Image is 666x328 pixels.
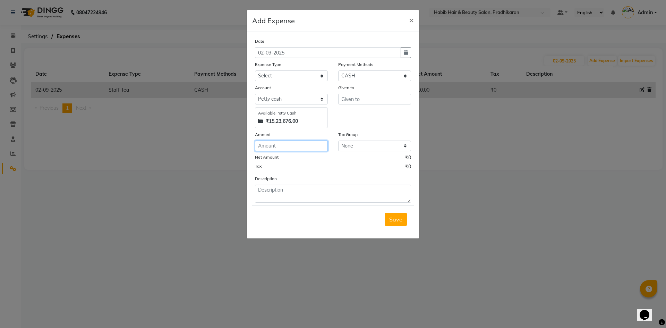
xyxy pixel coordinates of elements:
[255,154,279,160] label: Net Amount
[255,38,264,44] label: Date
[255,132,271,138] label: Amount
[405,163,411,172] span: ₹0
[252,16,295,26] h5: Add Expense
[258,110,325,116] div: Available Petty Cash
[255,141,328,151] input: Amount
[405,154,411,163] span: ₹0
[266,118,298,125] strong: ₹15,23,676.00
[338,94,411,104] input: Given to
[255,163,262,169] label: Tax
[385,213,407,226] button: Save
[255,85,271,91] label: Account
[403,10,419,30] button: Close
[389,216,402,223] span: Save
[338,85,354,91] label: Given to
[409,15,414,25] span: ×
[637,300,659,321] iframe: chat widget
[338,61,373,68] label: Payment Methods
[338,132,358,138] label: Tax Group
[255,61,281,68] label: Expense Type
[255,176,277,182] label: Description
